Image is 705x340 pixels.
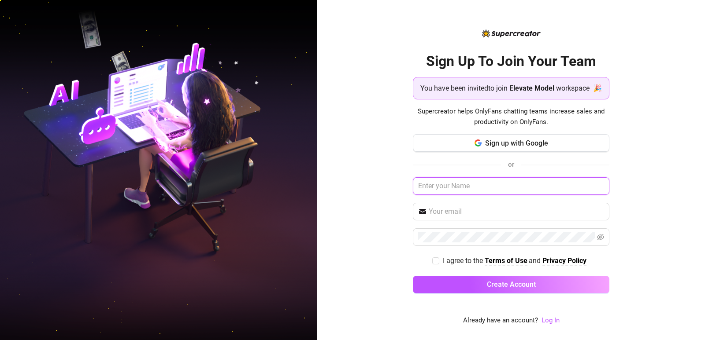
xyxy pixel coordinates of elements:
[463,315,538,326] span: Already have an account?
[485,256,527,265] strong: Terms of Use
[413,52,609,70] h2: Sign Up To Join Your Team
[597,234,604,241] span: eye-invisible
[509,84,554,92] strong: Elevate Model
[429,206,604,217] input: Your email
[542,316,560,324] a: Log In
[413,276,609,293] button: Create Account
[443,256,485,265] span: I agree to the
[485,139,548,147] span: Sign up with Google
[482,29,541,37] img: logo-BBDzfeDw.svg
[508,161,514,168] span: or
[413,177,609,195] input: Enter your Name
[556,83,602,94] span: workspace 🎉
[542,256,586,265] strong: Privacy Policy
[485,256,527,266] a: Terms of Use
[413,134,609,152] button: Sign up with Google
[529,256,542,265] span: and
[542,256,586,266] a: Privacy Policy
[413,106,609,127] span: Supercreator helps OnlyFans chatting teams increase sales and productivity on OnlyFans.
[487,280,536,289] span: Create Account
[542,315,560,326] a: Log In
[420,83,508,94] span: You have been invited to join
